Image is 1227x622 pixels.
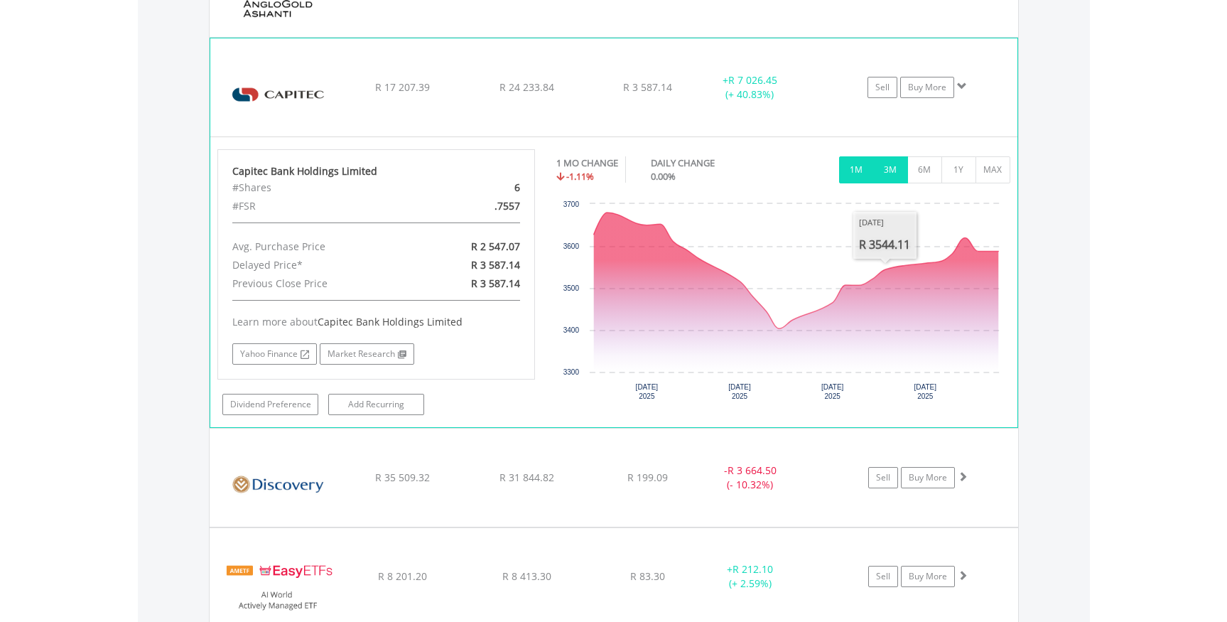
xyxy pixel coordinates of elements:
div: #Shares [222,178,428,197]
span: R 8 413.30 [502,569,551,583]
text: [DATE] 2025 [821,383,844,400]
text: 3300 [563,368,580,376]
text: [DATE] 2025 [636,383,659,400]
span: R 199.09 [627,471,668,484]
span: R 17 207.39 [375,80,430,94]
img: EQU.ZA.DSY.png [217,446,339,523]
div: Capitec Bank Holdings Limited [232,164,521,178]
div: #FSR [222,197,428,215]
a: Sell [868,467,898,488]
span: 0.00% [651,170,676,183]
a: Dividend Preference [222,394,318,415]
text: 3600 [563,242,580,250]
text: 3500 [563,284,580,292]
img: EQU.ZA.CPI.png [217,56,340,133]
span: R 35 509.32 [375,471,430,484]
span: R 7 026.45 [728,73,777,87]
span: R 83.30 [630,569,665,583]
button: 3M [873,156,908,183]
a: Buy More [901,566,955,587]
div: + (+ 40.83%) [696,73,803,102]
div: Delayed Price* [222,256,428,274]
span: R 3 664.50 [728,463,777,477]
text: 3700 [563,200,580,208]
a: Sell [867,77,897,98]
span: Capitec Bank Holdings Limited [318,315,463,328]
div: Previous Close Price [222,274,428,293]
button: MAX [975,156,1010,183]
span: R 212.10 [733,562,773,576]
div: .7557 [428,197,531,215]
div: 6 [428,178,531,197]
span: -1.11% [566,170,594,183]
span: R 3 587.14 [471,277,520,290]
div: 1 MO CHANGE [556,156,618,170]
span: R 24 233.84 [499,80,554,94]
div: Avg. Purchase Price [222,237,428,256]
a: Buy More [901,467,955,488]
a: Buy More [900,77,954,98]
span: R 31 844.82 [499,471,554,484]
div: + (+ 2.59%) [697,562,804,591]
div: Learn more about [232,315,521,329]
span: R 3 587.14 [623,80,672,94]
span: R 2 547.07 [471,240,520,253]
a: Sell [868,566,898,587]
span: R 8 201.20 [378,569,427,583]
a: Add Recurring [328,394,424,415]
button: 1Y [941,156,976,183]
a: Yahoo Finance [232,343,317,365]
div: DAILY CHANGE [651,156,764,170]
svg: Interactive chart [556,197,1010,410]
div: - (- 10.32%) [697,463,804,492]
a: Market Research [320,343,414,365]
div: Chart. Highcharts interactive chart. [556,197,1010,410]
text: 3400 [563,326,580,334]
text: [DATE] 2025 [914,383,937,400]
span: R 3 587.14 [471,258,520,272]
button: 1M [839,156,874,183]
text: [DATE] 2025 [728,383,751,400]
button: 6M [907,156,942,183]
img: EQU.ZA.EASYAI.png [217,546,339,622]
